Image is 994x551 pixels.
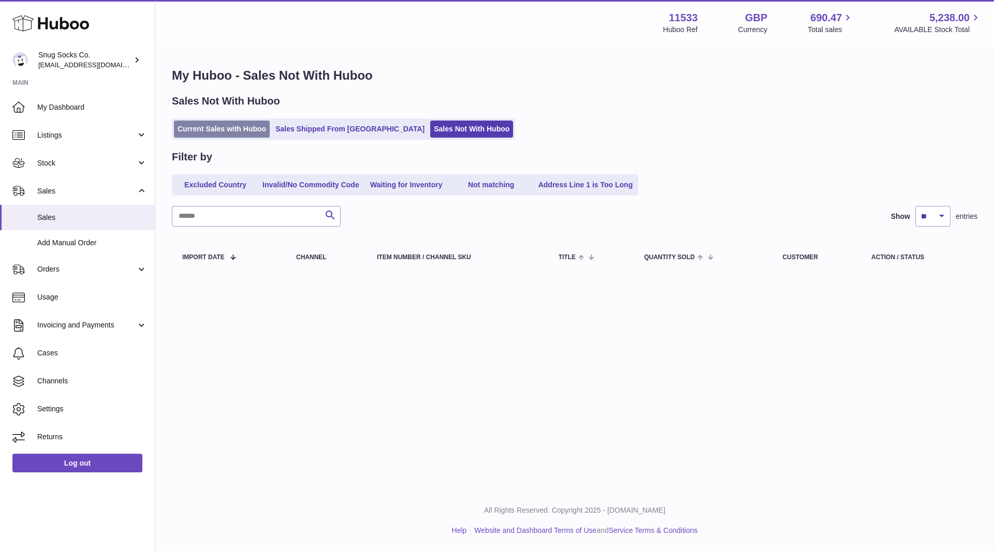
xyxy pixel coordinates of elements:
[37,158,136,168] span: Stock
[37,130,136,140] span: Listings
[808,11,854,35] a: 690.47 Total sales
[37,213,147,222] span: Sales
[164,505,986,515] p: All Rights Reserved. Copyright 2025 - [DOMAIN_NAME]
[808,25,854,35] span: Total sales
[37,432,147,442] span: Returns
[37,238,147,248] span: Add Manual Order
[471,526,697,535] li: and
[452,526,467,534] a: Help
[891,212,910,221] label: Show
[38,50,131,70] div: Snug Socks Co.
[172,94,280,108] h2: Sales Not With Huboo
[738,25,768,35] div: Currency
[296,254,356,261] div: Channel
[663,25,698,35] div: Huboo Ref
[745,11,767,25] strong: GBP
[182,254,225,261] span: Import date
[12,52,28,68] img: info@snugsocks.co.uk
[37,102,147,112] span: My Dashboard
[259,176,363,193] a: Invalid/No Commodity Code
[12,454,142,472] a: Log out
[38,61,152,69] span: [EMAIL_ADDRESS][DOMAIN_NAME]
[450,176,533,193] a: Not matching
[894,11,982,35] a: 5,238.00 AVAILABLE Stock Total
[172,150,212,164] h2: Filter by
[37,404,147,414] span: Settings
[377,254,538,261] div: Item Number / Channel SKU
[272,121,428,138] a: Sales Shipped From [GEOGRAPHIC_DATA]
[37,376,147,386] span: Channels
[37,264,136,274] span: Orders
[172,67,977,84] h1: My Huboo - Sales Not With Huboo
[783,254,851,261] div: Customer
[956,212,977,221] span: entries
[174,121,270,138] a: Current Sales with Huboo
[37,186,136,196] span: Sales
[810,11,842,25] span: 690.47
[535,176,637,193] a: Address Line 1 is Too Long
[669,11,698,25] strong: 11533
[365,176,448,193] a: Waiting for Inventory
[37,320,136,330] span: Invoicing and Payments
[871,254,967,261] div: Action / Status
[474,526,596,534] a: Website and Dashboard Terms of Use
[559,254,576,261] span: Title
[37,348,147,358] span: Cases
[644,254,695,261] span: Quantity Sold
[174,176,257,193] a: Excluded Country
[37,292,147,302] span: Usage
[430,121,513,138] a: Sales Not With Huboo
[894,25,982,35] span: AVAILABLE Stock Total
[929,11,970,25] span: 5,238.00
[609,526,698,534] a: Service Terms & Conditions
